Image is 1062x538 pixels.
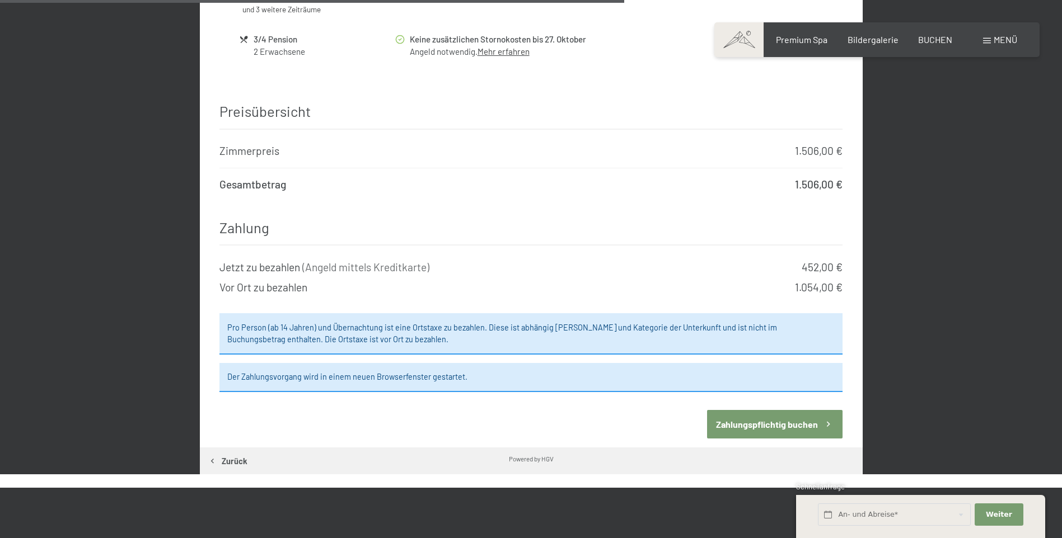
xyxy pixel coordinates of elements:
button: Zahlungspflichtig buchen [707,410,843,438]
div: Jetzt zu bezahlen [219,260,429,275]
button: Weiter [975,503,1023,526]
div: Zimmerpreis [219,144,279,159]
span: Menü [994,34,1017,45]
span: ( Angeld mittels Kreditkarte ) [302,261,429,273]
div: Angeld notwendig. [410,46,705,58]
div: Powered by HGV [509,454,554,463]
a: BUCHEN [918,34,952,45]
div: Pro Person (ab 14 Jahren) und Übernachtung ist eine Ortstaxe zu bezahlen. Diese ist abhängig [PER... [219,313,843,355]
div: 452,00 € [802,260,843,275]
div: Der Zahlungsvorgang wird in einem neuen Browserfenster gestartet. [219,363,843,392]
span: Weiter [986,509,1012,520]
a: und 3 weitere Zeiträume [242,4,321,14]
div: 3/4 Pension [254,33,394,46]
div: Keine zusätzlichen Stornokosten bis 27. Oktober [410,33,705,46]
h3: Zahlung [219,210,843,246]
div: 2 Erwachsene [254,46,394,58]
a: Bildergalerie [848,34,899,45]
a: Mehr erfahren [478,46,530,56]
span: Schnellanfrage [796,482,845,491]
button: Zurück [200,447,256,474]
div: Vor Ort zu bezahlen [219,280,307,295]
div: 1.506,00 € [795,144,843,159]
div: Gesamtbetrag [219,177,286,192]
h3: Preisübersicht [219,94,843,129]
div: 1.506,00 € [795,177,843,192]
div: 1.054,00 € [795,280,843,295]
a: Premium Spa [776,34,827,45]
